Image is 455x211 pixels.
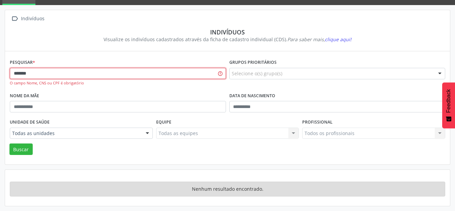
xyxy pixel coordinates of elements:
div: Indivíduos [15,28,440,36]
label: Profissional [302,117,333,128]
span: Selecione o(s) grupo(s) [232,70,282,77]
span: Feedback [446,89,452,113]
div: Visualize os indivíduos cadastrados através da ficha de cadastro individual (CDS). [15,36,440,43]
div: Indivíduos [20,14,46,24]
i: Para saber mais, [287,36,351,43]
div: O campo Nome, CNS ou CPF é obrigatório [10,80,226,86]
button: Feedback - Mostrar pesquisa [442,82,455,128]
label: Grupos prioritários [229,57,277,68]
label: Pesquisar [10,57,35,68]
label: Nome da mãe [10,91,39,101]
div: Nenhum resultado encontrado. [10,182,445,196]
i:  [10,14,20,24]
a:  Indivíduos [10,14,46,24]
label: Data de nascimento [229,91,275,101]
button: Buscar [9,143,33,155]
label: Equipe [156,117,171,128]
label: Unidade de saúde [10,117,50,128]
span: clique aqui! [325,36,351,43]
span: Todas as unidades [12,130,139,137]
